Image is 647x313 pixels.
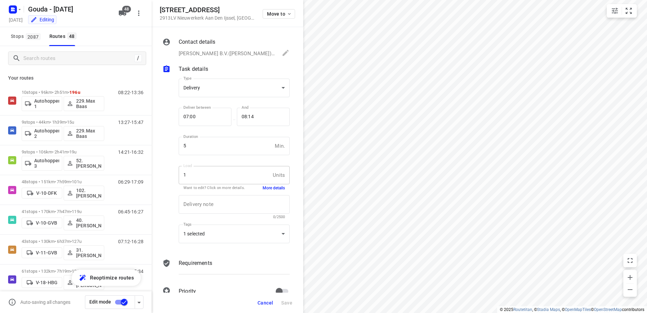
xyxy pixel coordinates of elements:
span: 0/2500 [273,215,285,219]
p: 14:21-16:32 [118,149,143,155]
p: 9 stops • 106km • 2h41m [22,149,104,154]
p: 07:12-16:28 [118,239,143,244]
a: OpenStreetMap [594,307,622,312]
div: Requirements [162,259,290,279]
p: V-11-GVB [36,250,57,255]
p: Autohopper 1 [34,98,59,109]
p: 9 stops • 44km • 1h39m [22,120,104,125]
p: 13:27-15:47 [118,120,143,125]
span: • [70,209,72,214]
p: 229.Max Baas [76,98,101,109]
button: 48 [116,6,129,20]
p: 61 stops • 132km • 7h19m [22,269,104,274]
span: 196u [69,90,80,95]
p: 48 stops • 151km • 7h59m [22,179,104,184]
button: Fit zoom [622,4,635,18]
span: • [70,269,72,274]
svg: Edit [282,49,290,57]
div: Delivery [179,79,290,97]
span: 127u [72,239,82,244]
button: More [132,6,146,20]
p: 08:22-13:36 [118,90,143,95]
span: Edit mode [89,299,111,305]
span: 101u [72,179,82,184]
span: • [66,120,67,125]
button: V-18-HBG [22,277,62,288]
input: Search routes [23,53,134,64]
a: OpenMapTiles [565,307,591,312]
p: Requirements [179,259,212,267]
button: Autohopper 3 [22,156,62,171]
span: 15u [67,120,74,125]
button: 31.[PERSON_NAME] [64,245,104,260]
span: • [70,239,72,244]
button: 40.[PERSON_NAME] [64,215,104,230]
li: © 2025 , © , © © contributors [500,307,644,312]
p: 229.Max Baas [76,128,101,139]
p: 41 stops • 170km • 7h47m [22,209,104,214]
p: Auto-saving all changes [20,299,70,305]
h5: [DATE] [6,16,25,24]
button: Reoptimize routes [72,270,141,286]
div: Delivery [183,85,279,91]
button: 85.[PERSON_NAME] [64,275,104,290]
p: — [231,117,237,122]
button: More details [263,185,285,191]
span: Reoptimize routes [90,273,134,282]
button: V-10-GVB [22,217,62,228]
button: V-11-GVB [22,247,62,258]
button: 102.[PERSON_NAME] [64,186,104,201]
p: 10 stops • 96km • 2h51m [22,90,104,95]
span: Move to [267,11,292,17]
div: / [134,55,142,62]
span: • [68,149,69,154]
p: 102.[PERSON_NAME] [76,188,101,199]
p: V-18-HBG [36,280,58,285]
p: Want to edit? Click on more details. [183,185,245,191]
p: V-10-GVB [36,220,57,226]
div: Editing [30,16,54,23]
p: 52. [PERSON_NAME] [76,158,101,169]
p: Min. [275,142,285,150]
span: 119u [72,209,82,214]
button: Cancel [255,297,276,309]
button: 229.Max Baas [64,96,104,111]
p: 2913LV Nieuwerkerk Aan Den Ijssel , [GEOGRAPHIC_DATA] [160,15,254,21]
span: 2087 [26,33,41,40]
div: Contact details[PERSON_NAME] B.V.([PERSON_NAME]), [PHONE_NUMBER], [EMAIL_ADDRESS][DOMAIN_NAME] [162,38,290,58]
div: 1 selected [179,225,290,243]
span: 121u [72,269,82,274]
span: Cancel [258,300,273,306]
p: 06:45-16:27 [118,209,143,214]
p: Units [273,171,285,179]
p: Autohopper 3 [34,158,59,169]
p: 06:29-17:09 [118,179,143,185]
button: Autohopper 1 [22,96,62,111]
p: 43 stops • 130km • 6h37m [22,239,104,244]
h5: Gouda - [DATE] [25,4,113,15]
button: Move to [263,9,295,19]
p: Priority [179,287,196,295]
h5: [STREET_ADDRESS] [160,6,254,14]
p: V-10-DFK [36,190,57,196]
span: Stops [11,32,43,41]
p: Autohopper 2 [34,128,59,139]
button: Autohopper 2 [22,126,62,141]
p: 31.[PERSON_NAME] [76,247,101,258]
p: Contact details [179,38,215,46]
span: 19u [69,149,76,154]
div: Task details [162,65,290,75]
span: 48 [122,6,131,13]
p: [PERSON_NAME] B.V.([PERSON_NAME]), [PHONE_NUMBER], [EMAIL_ADDRESS][DOMAIN_NAME] [179,50,275,58]
div: Routes [49,32,79,41]
p: 06:28-15:34 [118,269,143,274]
div: Driver app settings [135,298,143,306]
p: Task details [179,65,208,73]
p: Your routes [8,75,143,82]
a: Routetitan [513,307,532,312]
span: • [68,90,69,95]
div: small contained button group [607,4,637,18]
p: 40.[PERSON_NAME] [76,217,101,228]
button: V-10-DFK [22,188,62,199]
button: 229.Max Baas [64,126,104,141]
